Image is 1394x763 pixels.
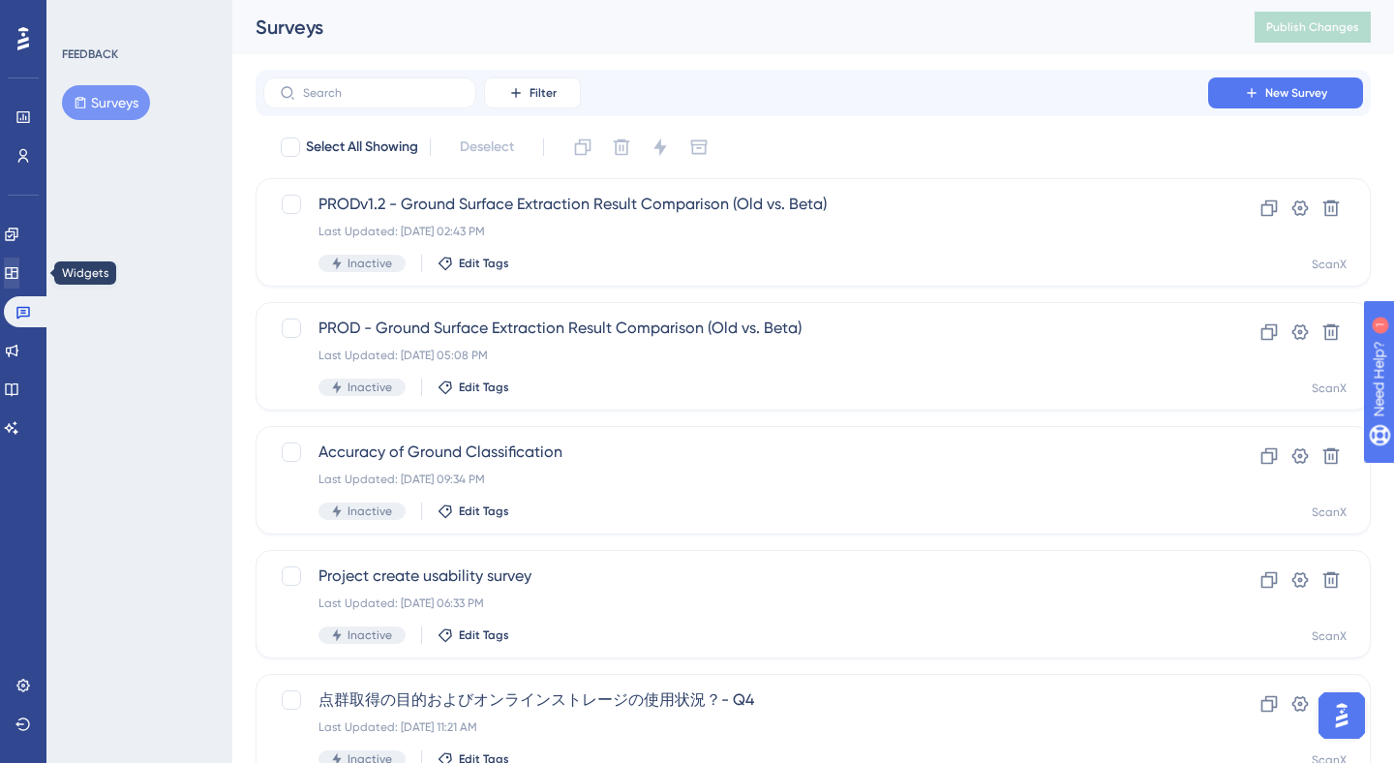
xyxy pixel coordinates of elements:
[318,317,1153,340] span: PROD - Ground Surface Extraction Result Comparison (Old vs. Beta)
[459,256,509,271] span: Edit Tags
[1208,77,1363,108] button: New Survey
[1265,85,1327,101] span: New Survey
[135,10,140,25] div: 1
[348,380,392,395] span: Inactive
[438,256,509,271] button: Edit Tags
[1312,257,1347,272] div: ScanX
[1312,381,1347,396] div: ScanX
[306,136,418,159] span: Select All Showing
[318,441,1153,464] span: Accuracy of Ground Classification
[318,688,1153,712] span: 点群取得の目的およびオンラインストレージの使用状況？- Q4
[318,224,1153,239] div: Last Updated: [DATE] 02:43 PM
[348,256,392,271] span: Inactive
[348,504,392,519] span: Inactive
[318,348,1153,363] div: Last Updated: [DATE] 05:08 PM
[318,719,1153,735] div: Last Updated: [DATE] 11:21 AM
[438,627,509,643] button: Edit Tags
[62,85,150,120] button: Surveys
[1312,628,1347,644] div: ScanX
[460,136,514,159] span: Deselect
[1312,504,1347,520] div: ScanX
[1313,687,1371,745] iframe: UserGuiding AI Assistant Launcher
[256,14,1206,41] div: Surveys
[348,627,392,643] span: Inactive
[1266,19,1359,35] span: Publish Changes
[318,595,1153,611] div: Last Updated: [DATE] 06:33 PM
[303,86,460,100] input: Search
[1255,12,1371,43] button: Publish Changes
[442,130,531,165] button: Deselect
[438,380,509,395] button: Edit Tags
[318,472,1153,487] div: Last Updated: [DATE] 09:34 PM
[45,5,121,28] span: Need Help?
[62,46,118,62] div: FEEDBACK
[459,504,509,519] span: Edit Tags
[318,193,1153,216] span: PRODv1.2 - Ground Surface Extraction Result Comparison (Old vs. Beta)
[484,77,581,108] button: Filter
[530,85,557,101] span: Filter
[438,504,509,519] button: Edit Tags
[459,627,509,643] span: Edit Tags
[459,380,509,395] span: Edit Tags
[318,565,1153,588] span: Project create usability survey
